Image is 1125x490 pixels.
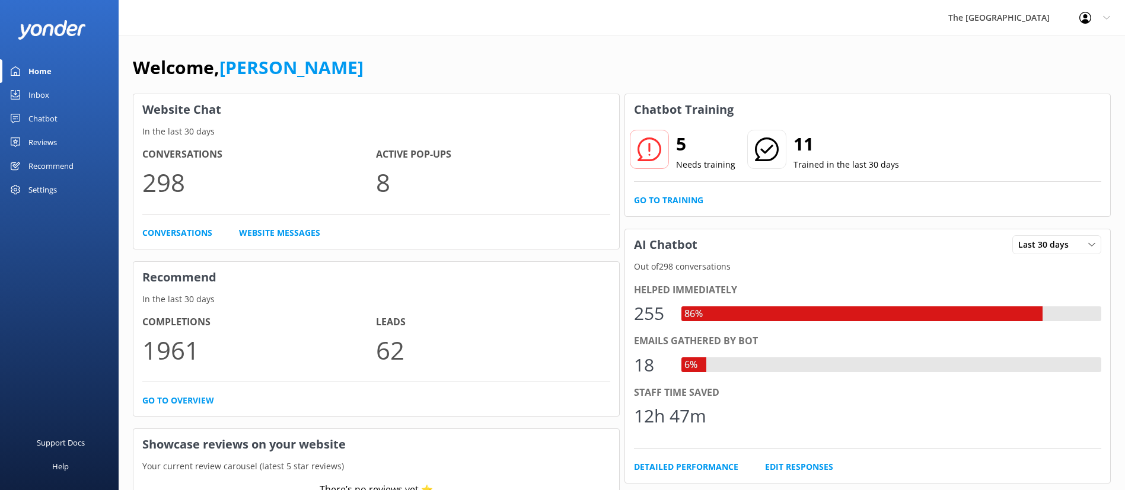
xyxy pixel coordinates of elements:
[625,229,706,260] h3: AI Chatbot
[676,158,735,171] p: Needs training
[625,94,742,125] h3: Chatbot Training
[37,431,85,454] div: Support Docs
[634,351,670,379] div: 18
[681,357,700,373] div: 6%
[133,429,619,460] h3: Showcase reviews on your website
[28,154,74,178] div: Recommend
[793,158,899,171] p: Trained in the last 30 days
[28,59,52,83] div: Home
[634,460,738,473] a: Detailed Performance
[676,130,735,158] h2: 5
[28,178,57,201] div: Settings
[681,306,706,322] div: 86%
[133,53,364,82] h1: Welcome,
[793,130,899,158] h2: 11
[52,454,69,478] div: Help
[142,226,212,239] a: Conversations
[18,20,86,40] img: yonder-white-logo.png
[28,107,58,130] div: Chatbot
[376,147,610,162] h4: Active Pop-ups
[142,315,376,330] h4: Completions
[219,55,364,79] a: [PERSON_NAME]
[376,315,610,330] h4: Leads
[142,330,376,370] p: 1961
[765,460,833,473] a: Edit Responses
[625,260,1111,273] p: Out of 298 conversations
[1018,238,1076,251] span: Last 30 days
[634,194,703,207] a: Go to Training
[133,293,619,306] p: In the last 30 days
[133,125,619,138] p: In the last 30 days
[239,226,320,239] a: Website Messages
[634,385,1102,401] div: Staff time saved
[142,162,376,202] p: 298
[133,460,619,473] p: Your current review carousel (latest 5 star reviews)
[634,283,1102,298] div: Helped immediately
[634,402,706,430] div: 12h 47m
[634,334,1102,349] div: Emails gathered by bot
[376,330,610,370] p: 62
[133,94,619,125] h3: Website Chat
[634,299,670,328] div: 255
[376,162,610,202] p: 8
[133,262,619,293] h3: Recommend
[28,83,49,107] div: Inbox
[142,147,376,162] h4: Conversations
[142,394,214,407] a: Go to overview
[28,130,57,154] div: Reviews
